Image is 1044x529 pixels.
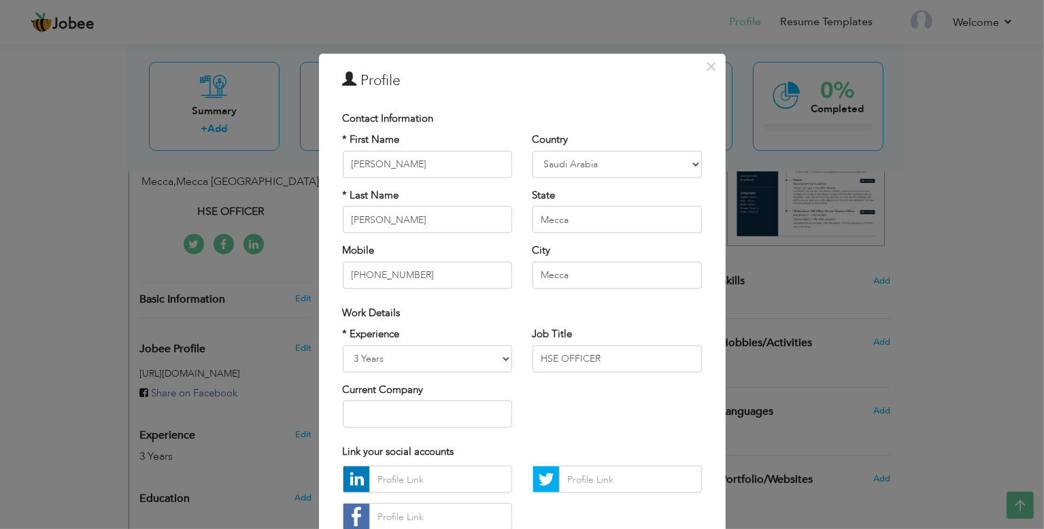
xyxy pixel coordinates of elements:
[533,133,569,147] label: Country
[343,71,702,91] h3: Profile
[343,133,400,147] label: * First Name
[343,327,400,341] label: * Experience
[533,243,551,258] label: City
[701,56,722,78] button: Close
[369,466,512,493] input: Profile Link
[533,466,559,492] img: Twitter
[533,327,573,341] label: Job Title
[705,54,717,79] span: ×
[343,466,369,492] img: linkedin
[343,305,401,319] span: Work Details
[533,188,556,203] label: State
[559,466,702,493] input: Profile Link
[343,112,434,125] span: Contact Information
[343,243,375,258] label: Mobile
[343,445,454,458] span: Link your social accounts
[343,188,399,203] label: * Last Name
[343,382,424,396] label: Current Company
